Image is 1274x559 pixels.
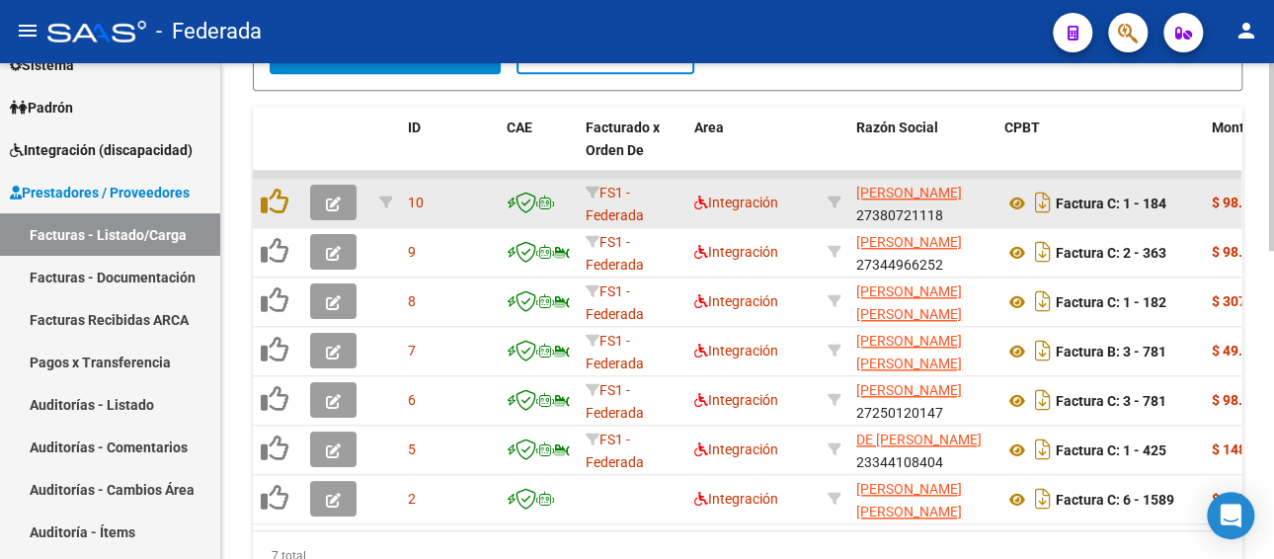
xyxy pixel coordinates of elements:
[586,120,660,158] span: Facturado x Orden De
[586,283,644,322] span: FS1 - Federada
[856,120,938,135] span: Razón Social
[856,182,989,223] div: 27380721118
[507,120,532,135] span: CAE
[856,234,962,250] span: [PERSON_NAME]
[578,107,686,194] datatable-header-cell: Facturado x Orden De
[856,481,962,519] span: [PERSON_NAME] [PERSON_NAME]
[408,491,416,507] span: 2
[1030,187,1056,218] i: Descargar documento
[856,231,989,273] div: 27344966252
[1030,285,1056,317] i: Descargar documento
[586,432,644,470] span: FS1 - Federada
[10,139,193,161] span: Integración (discapacidad)
[1207,492,1254,539] div: Open Intercom Messenger
[1056,196,1166,211] strong: Factura C: 1 - 184
[10,97,73,119] span: Padrón
[16,19,40,42] mat-icon: menu
[856,283,962,322] span: [PERSON_NAME] [PERSON_NAME]
[586,333,644,371] span: FS1 - Federada
[686,107,820,194] datatable-header-cell: Area
[408,293,416,309] span: 8
[856,379,989,421] div: 27250120147
[1234,19,1258,42] mat-icon: person
[694,195,778,210] span: Integración
[1056,442,1166,458] strong: Factura C: 1 - 425
[408,244,416,260] span: 9
[1004,120,1040,135] span: CPBT
[856,382,962,398] span: [PERSON_NAME]
[499,107,578,194] datatable-header-cell: CAE
[408,441,416,457] span: 5
[694,120,724,135] span: Area
[586,382,644,421] span: FS1 - Federada
[856,333,962,371] span: [PERSON_NAME] [PERSON_NAME]
[1056,492,1174,508] strong: Factura C: 6 - 1589
[1056,294,1166,310] strong: Factura C: 1 - 182
[408,120,421,135] span: ID
[408,195,424,210] span: 10
[694,244,778,260] span: Integración
[10,182,190,203] span: Prestadores / Proveedores
[1030,236,1056,268] i: Descargar documento
[694,293,778,309] span: Integración
[694,441,778,457] span: Integración
[848,107,996,194] datatable-header-cell: Razón Social
[156,10,262,53] span: - Federada
[1030,434,1056,465] i: Descargar documento
[1056,344,1166,359] strong: Factura B: 3 - 781
[586,234,644,273] span: FS1 - Federada
[996,107,1204,194] datatable-header-cell: CPBT
[586,185,644,223] span: FS1 - Federada
[694,392,778,408] span: Integración
[856,185,962,200] span: [PERSON_NAME]
[408,392,416,408] span: 6
[1030,483,1056,515] i: Descargar documento
[1056,393,1166,409] strong: Factura C: 3 - 781
[1056,245,1166,261] strong: Factura C: 2 - 363
[694,343,778,359] span: Integración
[856,280,989,322] div: 27399711237
[1030,335,1056,366] i: Descargar documento
[694,491,778,507] span: Integración
[408,343,416,359] span: 7
[400,107,499,194] datatable-header-cell: ID
[1212,120,1252,135] span: Monto
[856,330,989,371] div: 27246961242
[856,432,982,447] span: DE [PERSON_NAME]
[856,429,989,470] div: 23344108404
[1030,384,1056,416] i: Descargar documento
[10,54,74,76] span: Sistema
[856,478,989,519] div: 20297403924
